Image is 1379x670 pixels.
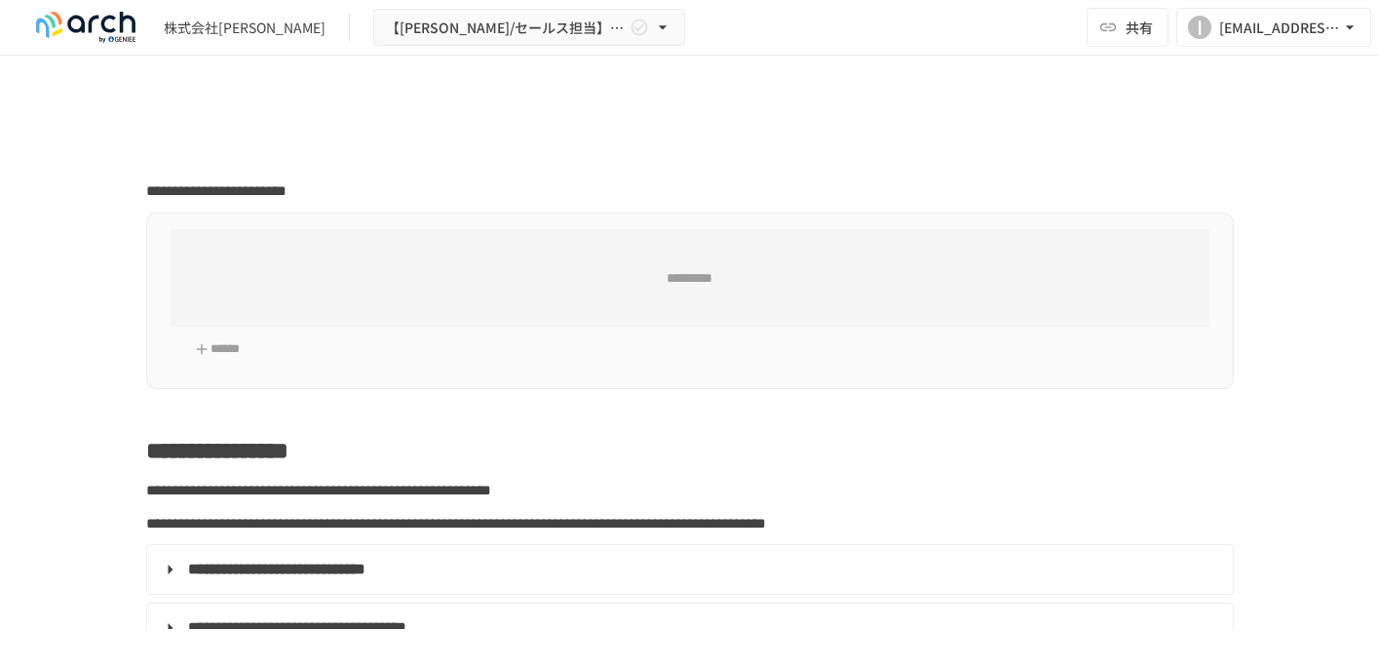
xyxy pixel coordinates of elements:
[23,12,148,43] img: logo-default@2x-9cf2c760.svg
[1188,16,1211,39] div: I
[1087,8,1168,47] button: 共有
[386,16,626,40] span: 【[PERSON_NAME]/セールス担当】株式会社[PERSON_NAME]_初期設定サポート
[1126,17,1153,38] span: 共有
[373,9,685,47] button: 【[PERSON_NAME]/セールス担当】株式会社[PERSON_NAME]_初期設定サポート
[1176,8,1371,47] button: I[EMAIL_ADDRESS][DOMAIN_NAME]
[1219,16,1340,40] div: [EMAIL_ADDRESS][DOMAIN_NAME]
[164,18,326,38] div: 株式会社[PERSON_NAME]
